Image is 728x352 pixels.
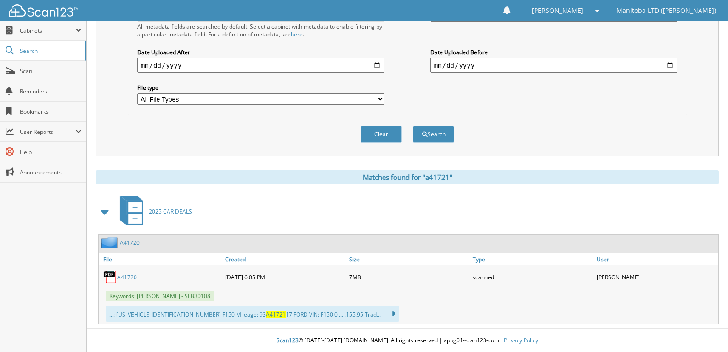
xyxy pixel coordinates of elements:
[106,291,214,301] span: Keywords: [PERSON_NAME] - SFB30108
[266,311,286,318] span: A41721
[101,237,120,248] img: folder2.png
[99,253,223,265] a: File
[470,253,594,265] a: Type
[430,48,677,56] label: Date Uploaded Before
[616,8,716,13] span: Manitoba LTD ([PERSON_NAME])
[413,126,454,143] button: Search
[117,273,137,281] a: A41720
[149,208,192,215] span: 2025 CAR DEALS
[96,170,719,184] div: Matches found for "a41721"
[20,27,75,35] span: Cabinets
[594,253,718,265] a: User
[223,253,347,265] a: Created
[137,48,384,56] label: Date Uploaded After
[20,108,82,115] span: Bookmarks
[9,4,78,17] img: scan123-logo-white.svg
[682,308,728,352] iframe: Chat Widget
[20,128,75,136] span: User Reports
[137,58,384,73] input: start
[114,193,192,230] a: 2025 CAR DEALS
[120,239,140,247] a: A41720
[20,148,82,156] span: Help
[20,47,80,55] span: Search
[20,168,82,176] span: Announcements
[137,84,384,92] label: File type
[430,58,677,73] input: end
[594,268,718,286] div: [PERSON_NAME]
[20,87,82,95] span: Reminders
[291,30,303,38] a: here
[106,306,399,322] div: ...: [US_VEHICLE_IDENTIFICATION_NUMBER] F150 Mileage: 93 17 FORD VIN: F150 0 ... ,155.95 Trad...
[532,8,583,13] span: [PERSON_NAME]
[347,253,471,265] a: Size
[223,268,347,286] div: [DATE] 6:05 PM
[361,126,402,143] button: Clear
[347,268,471,286] div: 7MB
[137,23,384,38] div: All metadata fields are searched by default. Select a cabinet with metadata to enable filtering b...
[470,268,594,286] div: scanned
[20,67,82,75] span: Scan
[87,329,728,352] div: © [DATE]-[DATE] [DOMAIN_NAME]. All rights reserved | appg01-scan123-com |
[103,270,117,284] img: PDF.png
[504,336,538,344] a: Privacy Policy
[277,336,299,344] span: Scan123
